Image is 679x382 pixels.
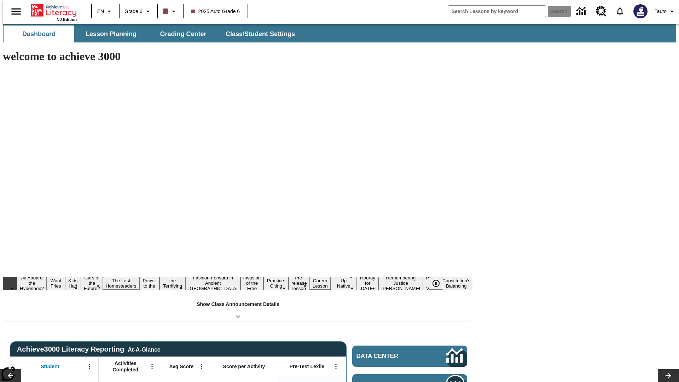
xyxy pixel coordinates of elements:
button: Slide 8 Fashion Forward in Ancient Rome [186,274,240,292]
a: Data Center [352,346,467,367]
button: Open side menu [6,1,27,22]
button: Select a new avatar [629,2,652,21]
button: Slide 5 The Last Homesteaders [103,277,139,290]
span: EN [97,8,104,15]
button: Slide 4 Cars of the Future? [81,274,103,292]
span: Grading Center [160,30,206,38]
a: Data Center [572,2,592,21]
button: Slide 13 Cooking Up Native Traditions [331,272,357,295]
span: Score per Activity [223,363,265,370]
button: Slide 3 Dirty Jobs Kids Had To Do [65,266,81,300]
button: Slide 6 Solar Power to the People [139,272,160,295]
span: Avg Score [169,363,193,370]
button: Open Menu [331,361,341,372]
a: Home [31,3,77,17]
input: search field [448,6,546,17]
button: Dashboard [4,25,74,42]
span: Lesson Planning [86,30,137,38]
button: Slide 16 Point of View [423,274,439,292]
span: Tauto [655,8,667,15]
h1: welcome to achieve 3000 [3,50,473,63]
span: Data Center [356,353,423,360]
a: Resource Center, Will open in new tab [592,2,611,21]
div: SubNavbar [3,24,676,42]
div: Pause [429,277,450,290]
button: Class color is dark brown. Change class color [160,5,181,18]
button: Profile/Settings [652,5,679,18]
button: Open Menu [147,361,157,372]
div: At-A-Glance [128,345,160,353]
button: Slide 9 The Invasion of the Free CD [240,269,264,297]
span: Class/Student Settings [226,30,295,38]
button: Slide 7 Attack of the Terrifying Tomatoes [159,272,186,295]
button: Open Menu [196,361,207,372]
button: Grade: Grade 6, Select a grade [122,5,155,18]
button: Slide 15 Remembering Justice O'Connor [378,274,423,292]
p: Show Class Announcement Details [197,301,279,308]
button: Slide 10 Mixed Practice: Citing Evidence [263,272,289,295]
div: Home [31,2,77,22]
span: NJ Edition [57,17,77,22]
button: Slide 2 Do You Want Fries With That? [47,266,65,300]
span: Dashboard [22,30,56,38]
img: Avatar [633,4,648,18]
button: Slide 14 Hooray for Constitution Day! [357,274,379,292]
span: Pre-Test Lexile [290,363,325,370]
button: Slide 12 Career Lesson [310,277,331,290]
span: Student [41,363,59,370]
span: Grade 6 [124,8,143,15]
button: Slide 1 All Aboard the Hyperloop? [17,274,47,292]
button: Open Menu [84,361,95,372]
button: Language: EN, Select a language [94,5,117,18]
div: SubNavbar [3,25,301,42]
button: Lesson carousel, Next [658,369,679,382]
span: Activities Completed [102,360,149,373]
button: Slide 11 Pre-release lesson [289,274,310,292]
button: Pause [429,277,443,290]
button: Slide 17 The Constitution's Balancing Act [439,272,473,295]
span: Achieve3000 Literacy Reporting [17,345,161,353]
button: Grading Center [148,25,219,42]
a: Notifications [611,2,629,21]
button: Class/Student Settings [220,25,301,42]
button: Lesson Planning [76,25,146,42]
div: Show Class Announcement Details [6,296,470,321]
span: 2025 Auto Grade 6 [191,8,240,15]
